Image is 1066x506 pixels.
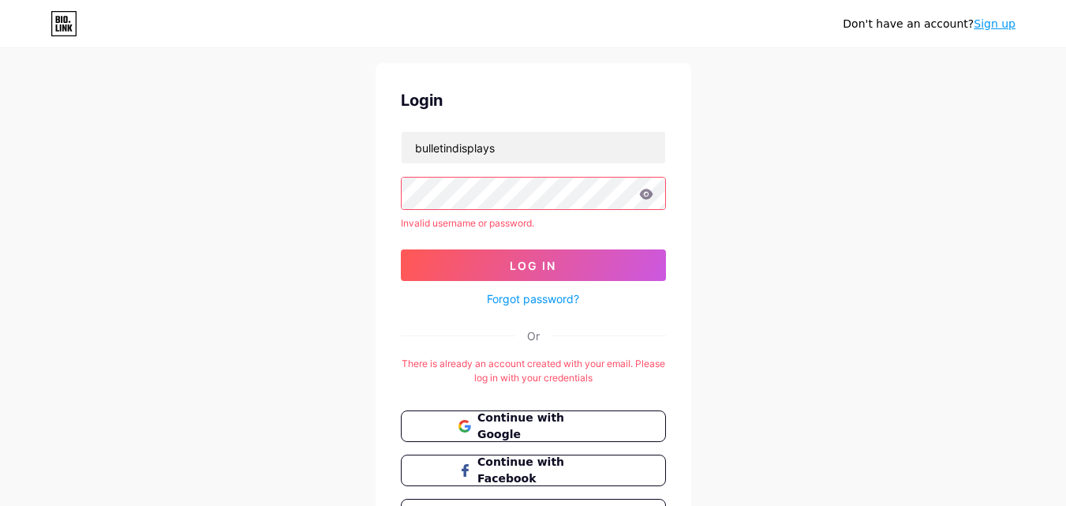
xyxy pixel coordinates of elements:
[401,357,666,385] div: There is already an account created with your email. Please log in with your credentials
[401,249,666,281] button: Log In
[401,410,666,442] button: Continue with Google
[401,455,666,486] button: Continue with Facebook
[843,16,1016,32] div: Don't have an account?
[974,17,1016,30] a: Sign up
[527,328,540,344] div: Or
[510,259,556,272] span: Log In
[401,216,666,231] div: Invalid username or password.
[477,454,608,487] span: Continue with Facebook
[402,132,665,163] input: Username
[477,410,608,443] span: Continue with Google
[401,88,666,112] div: Login
[487,290,579,307] a: Forgot password?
